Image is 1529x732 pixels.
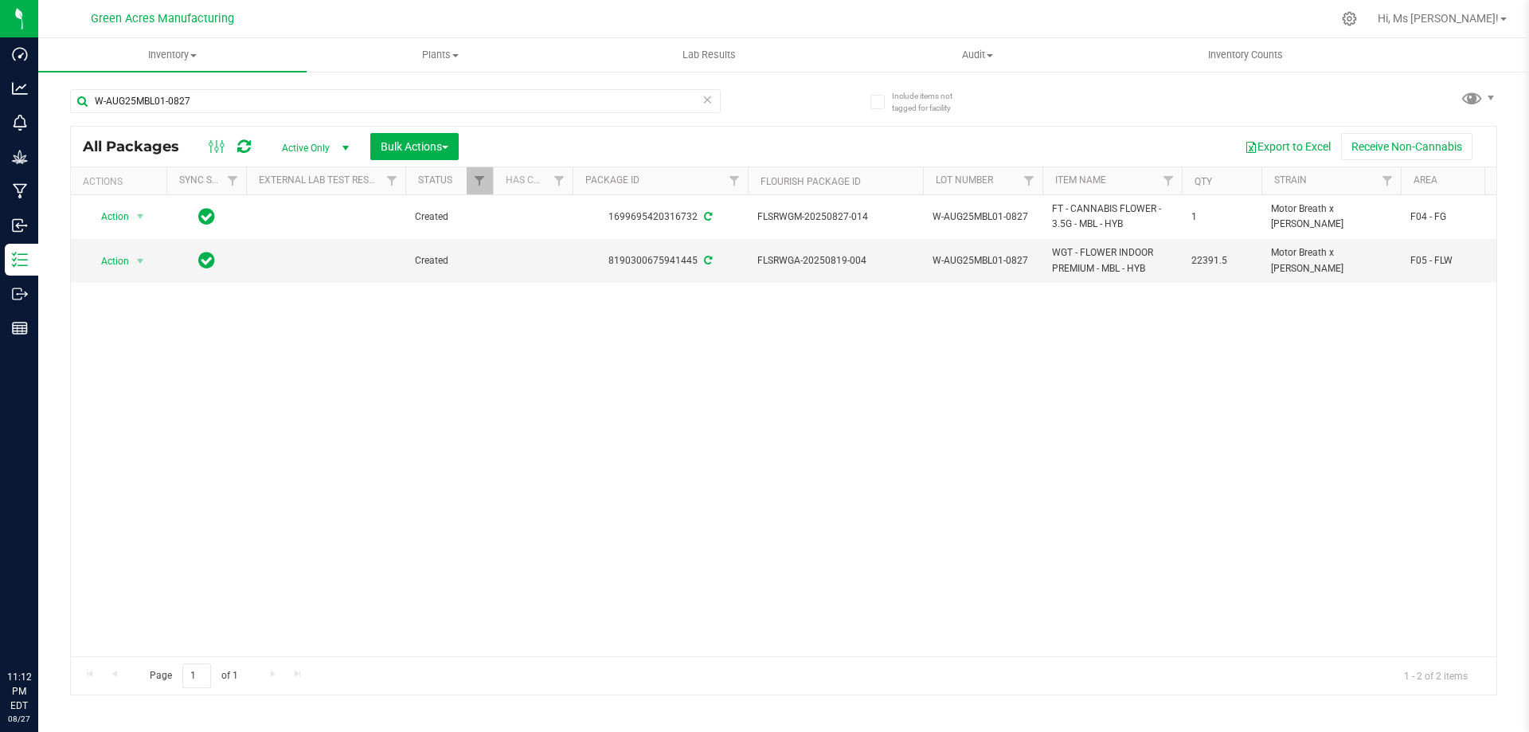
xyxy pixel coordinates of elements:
[757,253,913,268] span: FLSRWGA-20250819-004
[7,670,31,713] p: 11:12 PM EDT
[1187,48,1304,62] span: Inventory Counts
[757,209,913,225] span: FLSRWGM-20250827-014
[38,38,307,72] a: Inventory
[1195,176,1212,187] a: Qty
[307,38,575,72] a: Plants
[12,46,28,62] inline-svg: Dashboard
[415,253,483,268] span: Created
[70,89,721,113] input: Search Package ID, Item Name, SKU, Lot or Part Number...
[12,217,28,233] inline-svg: Inbound
[843,38,1112,72] a: Audit
[585,174,639,186] a: Package ID
[370,133,459,160] button: Bulk Actions
[1410,253,1511,268] span: F05 - FLW
[1375,167,1401,194] a: Filter
[1339,11,1359,26] div: Manage settings
[87,206,130,228] span: Action
[1414,174,1437,186] a: Area
[1156,167,1182,194] a: Filter
[661,48,757,62] span: Lab Results
[91,12,234,25] span: Green Acres Manufacturing
[220,167,246,194] a: Filter
[136,663,251,688] span: Page of 1
[933,209,1033,225] span: W-AUG25MBL01-0827
[570,253,750,268] div: 8190300675941445
[83,176,160,187] div: Actions
[7,713,31,725] p: 08/27
[546,167,573,194] a: Filter
[933,253,1033,268] span: W-AUG25MBL01-0827
[1271,245,1391,276] span: Motor Breath x [PERSON_NAME]
[844,48,1111,62] span: Audit
[575,38,843,72] a: Lab Results
[1191,209,1252,225] span: 1
[12,320,28,336] inline-svg: Reports
[131,206,151,228] span: select
[1052,245,1172,276] span: WGT - FLOWER INDOOR PREMIUM - MBL - HYB
[1016,167,1042,194] a: Filter
[307,48,574,62] span: Plants
[1274,174,1307,186] a: Strain
[179,174,240,186] a: Sync Status
[415,209,483,225] span: Created
[83,138,195,155] span: All Packages
[702,255,712,266] span: Sync from Compliance System
[1341,133,1472,160] button: Receive Non-Cannabis
[12,286,28,302] inline-svg: Outbound
[1052,202,1172,232] span: FT - CANNABIS FLOWER - 3.5G - MBL - HYB
[493,167,573,195] th: Has COA
[87,250,130,272] span: Action
[198,249,215,272] span: In Sync
[1271,202,1391,232] span: Motor Breath x [PERSON_NAME]
[418,174,452,186] a: Status
[38,48,307,62] span: Inventory
[936,174,993,186] a: Lot Number
[182,663,211,688] input: 1
[381,140,448,153] span: Bulk Actions
[570,209,750,225] div: 1699695420316732
[379,167,405,194] a: Filter
[1055,174,1106,186] a: Item Name
[198,206,215,228] span: In Sync
[1410,209,1511,225] span: F04 - FG
[12,183,28,199] inline-svg: Manufacturing
[1234,133,1341,160] button: Export to Excel
[12,80,28,96] inline-svg: Analytics
[12,252,28,268] inline-svg: Inventory
[1391,663,1480,687] span: 1 - 2 of 2 items
[1378,12,1499,25] span: Hi, Ms [PERSON_NAME]!
[892,90,972,114] span: Include items not tagged for facility
[12,115,28,131] inline-svg: Monitoring
[721,167,748,194] a: Filter
[702,89,713,110] span: Clear
[131,250,151,272] span: select
[702,211,712,222] span: Sync from Compliance System
[1112,38,1380,72] a: Inventory Counts
[467,167,493,194] a: Filter
[1191,253,1252,268] span: 22391.5
[16,605,64,652] iframe: Resource center
[259,174,384,186] a: External Lab Test Result
[12,149,28,165] inline-svg: Grow
[761,176,861,187] a: Flourish Package ID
